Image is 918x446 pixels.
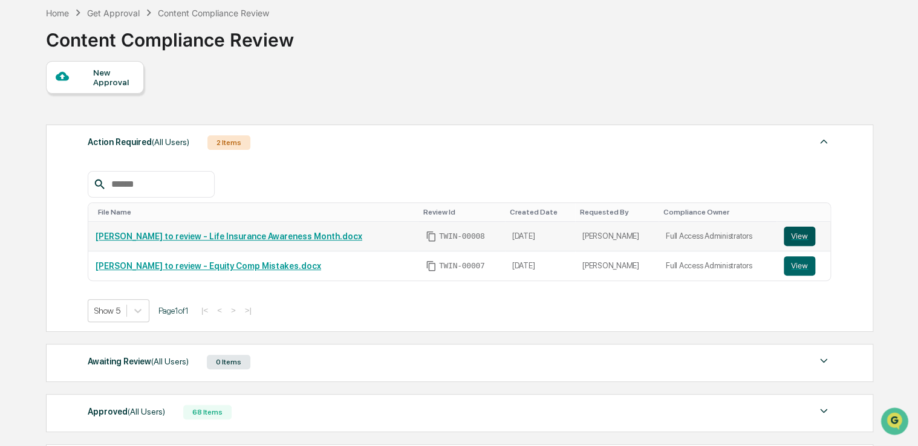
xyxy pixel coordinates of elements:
[784,256,823,276] a: View
[784,227,823,246] a: View
[816,134,831,149] img: caret
[784,227,815,246] button: View
[158,306,189,315] span: Page 1 of 1
[198,305,212,315] button: |<
[213,305,226,315] button: <
[575,251,659,280] td: [PERSON_NAME]
[46,8,69,18] div: Home
[227,305,239,315] button: >
[580,208,654,216] div: Toggle SortBy
[505,222,575,251] td: [DATE]
[659,251,776,280] td: Full Access Administrators
[96,261,321,271] a: [PERSON_NAME] to review - Equity Comp Mistakes.docx
[12,154,22,163] div: 🖐️
[426,231,437,242] span: Copy Id
[152,137,189,147] span: (All Users)
[786,208,825,216] div: Toggle SortBy
[83,147,155,169] a: 🗄️Attestations
[816,354,831,368] img: caret
[241,305,255,315] button: >|
[88,134,189,150] div: Action Required
[183,405,232,419] div: 68 Items
[98,208,414,216] div: Toggle SortBy
[505,251,575,280] td: [DATE]
[7,147,83,169] a: 🖐️Preclearance
[87,8,140,18] div: Get Approval
[423,208,500,216] div: Toggle SortBy
[96,231,362,241] a: [PERSON_NAME] to review - Life Insurance Awareness Month.docx
[510,208,570,216] div: Toggle SortBy
[24,175,76,187] span: Data Lookup
[151,357,189,366] span: (All Users)
[663,208,772,216] div: Toggle SortBy
[88,404,165,419] div: Approved
[207,135,250,150] div: 2 Items
[120,205,146,214] span: Pylon
[93,68,134,87] div: New Approval
[7,170,81,192] a: 🔎Data Lookup
[85,204,146,214] a: Powered byPylon
[206,96,220,111] button: Start new chat
[439,261,485,271] span: TWIN-00007
[88,154,97,163] div: 🗄️
[88,354,189,369] div: Awaiting Review
[784,256,815,276] button: View
[41,105,153,114] div: We're available if you need us!
[879,406,912,439] iframe: Open customer support
[128,407,165,416] span: (All Users)
[158,8,269,18] div: Content Compliance Review
[12,25,220,45] p: How can we help?
[816,404,831,418] img: caret
[575,222,659,251] td: [PERSON_NAME]
[12,176,22,186] div: 🔎
[12,92,34,114] img: 1746055101610-c473b297-6a78-478c-a979-82029cc54cd1
[439,231,485,241] span: TWIN-00008
[24,152,78,164] span: Preclearance
[100,152,150,164] span: Attestations
[41,92,198,105] div: Start new chat
[426,260,437,271] span: Copy Id
[207,355,250,369] div: 0 Items
[46,19,294,51] div: Content Compliance Review
[659,222,776,251] td: Full Access Administrators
